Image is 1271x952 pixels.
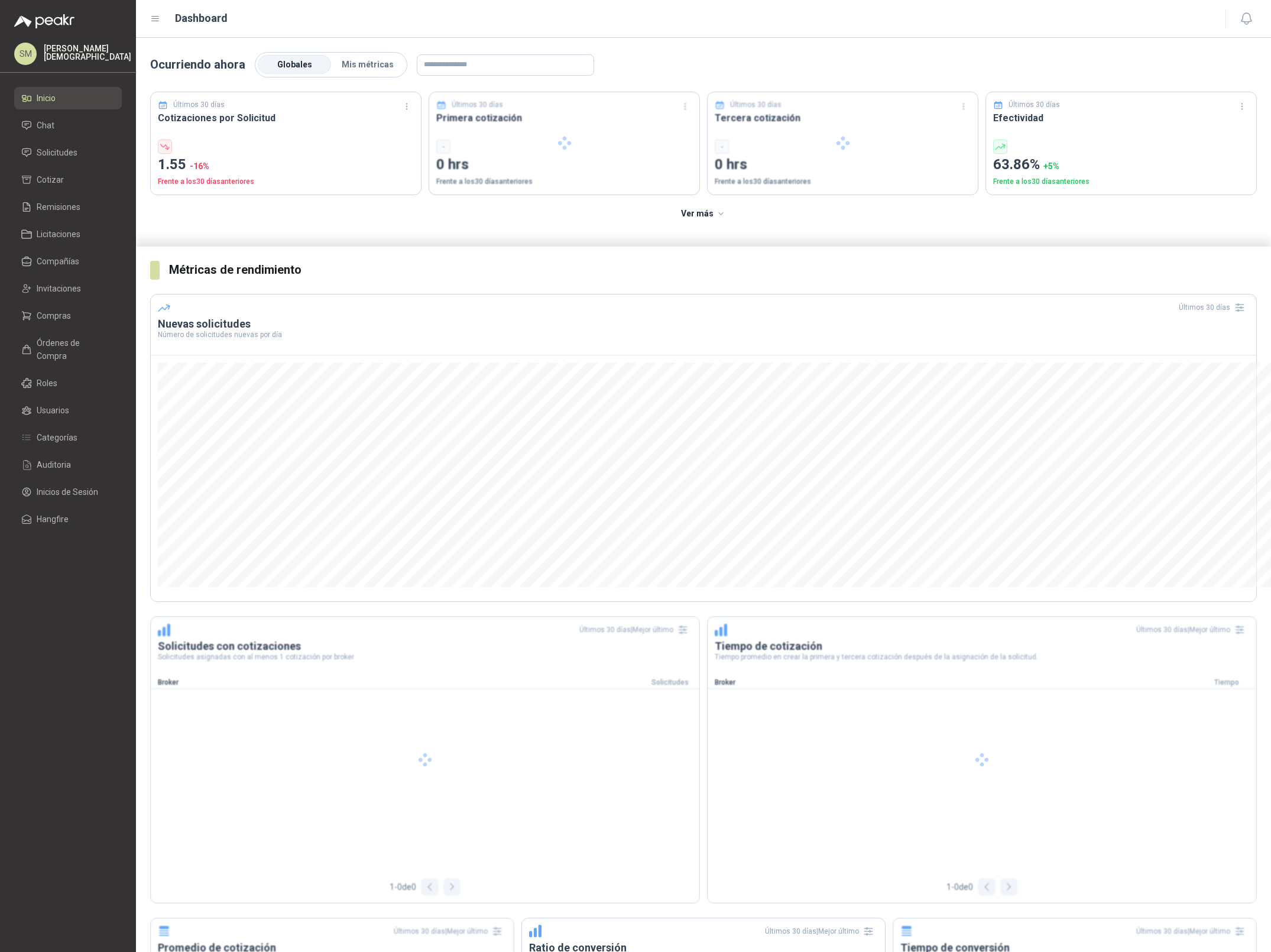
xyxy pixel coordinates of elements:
h3: Nuevas solicitudes [158,317,1249,331]
span: Inicio [37,92,56,105]
a: Compañías [14,250,122,273]
p: 63.86% [993,154,1249,176]
p: Últimos 30 días [1009,99,1060,111]
h3: Métricas de rendimiento [169,261,1257,279]
span: Auditoria [37,458,71,471]
a: Solicitudes [14,141,122,164]
a: Categorías [14,426,122,449]
a: Inicios de Sesión [14,481,122,503]
span: Órdenes de Compra [37,336,111,362]
div: Últimos 30 días | Mejor último [765,922,878,941]
a: Compras [14,305,122,327]
a: Remisiones [14,196,122,218]
span: Remisiones [37,200,80,213]
a: Roles [14,372,122,394]
a: Inicio [14,87,122,109]
p: Frente a los 30 días anteriores [993,176,1249,187]
span: Compras [37,309,71,322]
span: Inicios de Sesión [37,485,98,498]
a: Hangfire [14,508,122,530]
a: Auditoria [14,454,122,476]
h1: Dashboard [175,10,228,27]
a: Licitaciones [14,223,122,245]
img: Logo peakr [14,14,74,28]
span: Roles [37,377,57,390]
span: Usuarios [37,404,69,417]
button: Ver más [675,202,733,226]
a: Invitaciones [14,277,122,300]
span: Chat [37,119,54,132]
p: Últimos 30 días [173,99,225,111]
span: Cotizar [37,173,64,186]
p: Frente a los 30 días anteriores [158,176,414,187]
a: Órdenes de Compra [14,332,122,367]
h3: Efectividad [993,111,1249,125]
span: -16 % [190,161,209,171]
h3: Cotizaciones por Solicitud [158,111,414,125]
span: Hangfire [37,513,69,526]
span: Solicitudes [37,146,77,159]
p: 1.55 [158,154,414,176]
span: Categorías [37,431,77,444]
span: Globales [277,60,312,69]
p: Número de solicitudes nuevas por día [158,331,1249,338]
p: [PERSON_NAME] [DEMOGRAPHIC_DATA] [44,44,131,61]
p: Ocurriendo ahora [150,56,245,74]
div: Últimos 30 días [1179,298,1249,317]
span: Mis métricas [342,60,394,69]
a: Usuarios [14,399,122,422]
a: Cotizar [14,169,122,191]
span: + 5 % [1043,161,1059,171]
a: Chat [14,114,122,137]
span: Compañías [37,255,79,268]
span: Invitaciones [37,282,81,295]
span: Licitaciones [37,228,80,241]
div: SM [14,43,37,65]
